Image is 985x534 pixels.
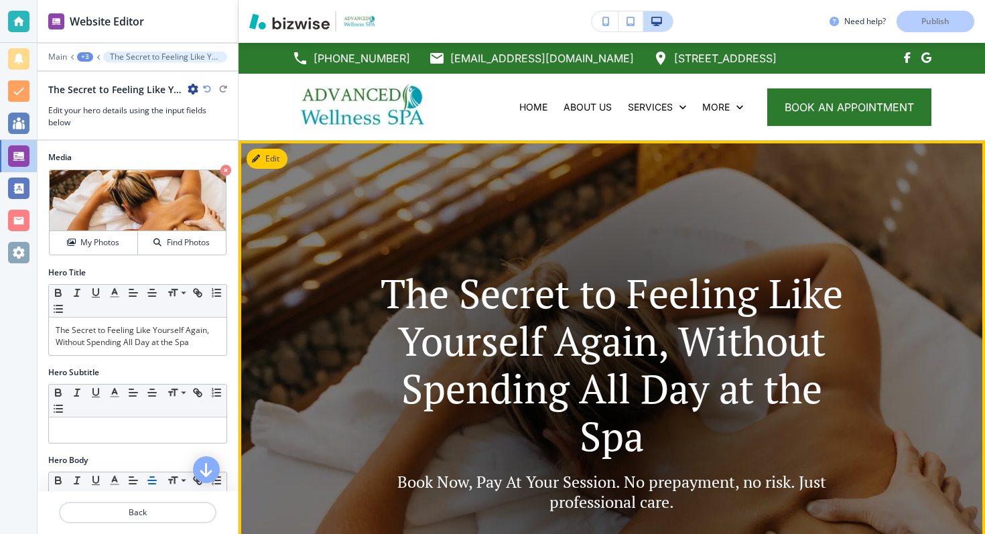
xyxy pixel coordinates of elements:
[48,366,99,379] h2: Hero Subtitle
[366,472,858,512] p: Book Now, Pay At Your Session. No prepayment, no risk. Just professional care.
[60,507,215,519] p: Back
[519,101,547,114] p: HOME
[314,48,410,68] p: [PHONE_NUMBER]
[48,169,227,256] div: My PhotosFind Photos
[785,99,914,115] span: book an appointment
[103,52,227,62] button: The Secret to Feeling Like Yourself Again, Without Spending All Day at the Spa
[628,101,673,114] p: SERVICES
[70,13,144,29] h2: Website Editor
[564,101,612,114] p: ABOUT US
[653,48,777,68] a: [STREET_ADDRESS]
[167,237,210,249] h4: Find Photos
[48,151,227,163] h2: Media
[844,15,886,27] h3: Need help?
[342,14,378,28] img: Your Logo
[48,454,88,466] h2: Hero Body
[450,48,634,68] p: [EMAIL_ADDRESS][DOMAIN_NAME]
[50,231,138,255] button: My Photos
[767,88,931,126] button: book an appointment
[366,269,858,460] p: The Secret to Feeling Like Yourself Again, Without Spending All Day at the Spa
[292,48,410,68] a: [PHONE_NUMBER]
[292,78,436,135] img: Advanced Wellness Spa
[48,267,86,279] h2: Hero Title
[247,149,287,169] button: Edit
[48,105,227,129] h3: Edit your hero details using the input fields below
[77,52,93,62] button: +3
[48,52,67,62] button: Main
[56,324,220,348] p: The Secret to Feeling Like Yourself Again, Without Spending All Day at the Spa
[702,101,730,114] p: More
[429,48,634,68] a: [EMAIL_ADDRESS][DOMAIN_NAME]
[110,52,220,62] p: The Secret to Feeling Like Yourself Again, Without Spending All Day at the Spa
[138,231,226,255] button: Find Photos
[48,13,64,29] img: editor icon
[249,13,330,29] img: Bizwise Logo
[48,82,182,96] h2: The Secret to Feeling Like Yourself Again, Without Spending All Day at the Spa
[59,502,216,523] button: Back
[80,237,119,249] h4: My Photos
[674,48,777,68] p: [STREET_ADDRESS]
